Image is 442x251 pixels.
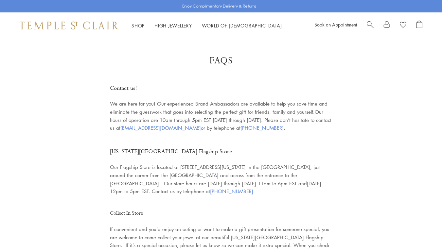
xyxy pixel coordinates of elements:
a: [PHONE_NUMBER] [210,188,253,194]
a: [PHONE_NUMBER] [240,125,284,131]
a: View Wishlist [400,21,406,30]
h3: Collect In Store [110,209,332,218]
a: Book an Appointment [314,21,357,28]
span: . [210,188,255,194]
h2: [US_STATE][GEOGRAPHIC_DATA] Flagship Store [110,146,332,157]
a: [EMAIL_ADDRESS][DOMAIN_NAME] [120,125,201,131]
span: Our Flagship Store is located at [STREET_ADDRESS][US_STATE] in the [GEOGRAPHIC_DATA], just around... [110,164,321,194]
p: We are here for you! Our experienced Brand Ambassadors are available to help you save time and el... [110,100,332,132]
nav: Main navigation [132,22,282,30]
img: Temple St. Clair [20,22,118,29]
h2: Contact us! [110,83,332,94]
a: Open Shopping Bag [416,21,422,30]
a: Search [367,21,374,30]
h1: FAQs [26,55,416,67]
p: Enjoy Complimentary Delivery & Returns [182,3,256,9]
a: World of [DEMOGRAPHIC_DATA]World of [DEMOGRAPHIC_DATA] [202,22,282,29]
a: High JewelleryHigh Jewellery [154,22,192,29]
a: ShopShop [132,22,145,29]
